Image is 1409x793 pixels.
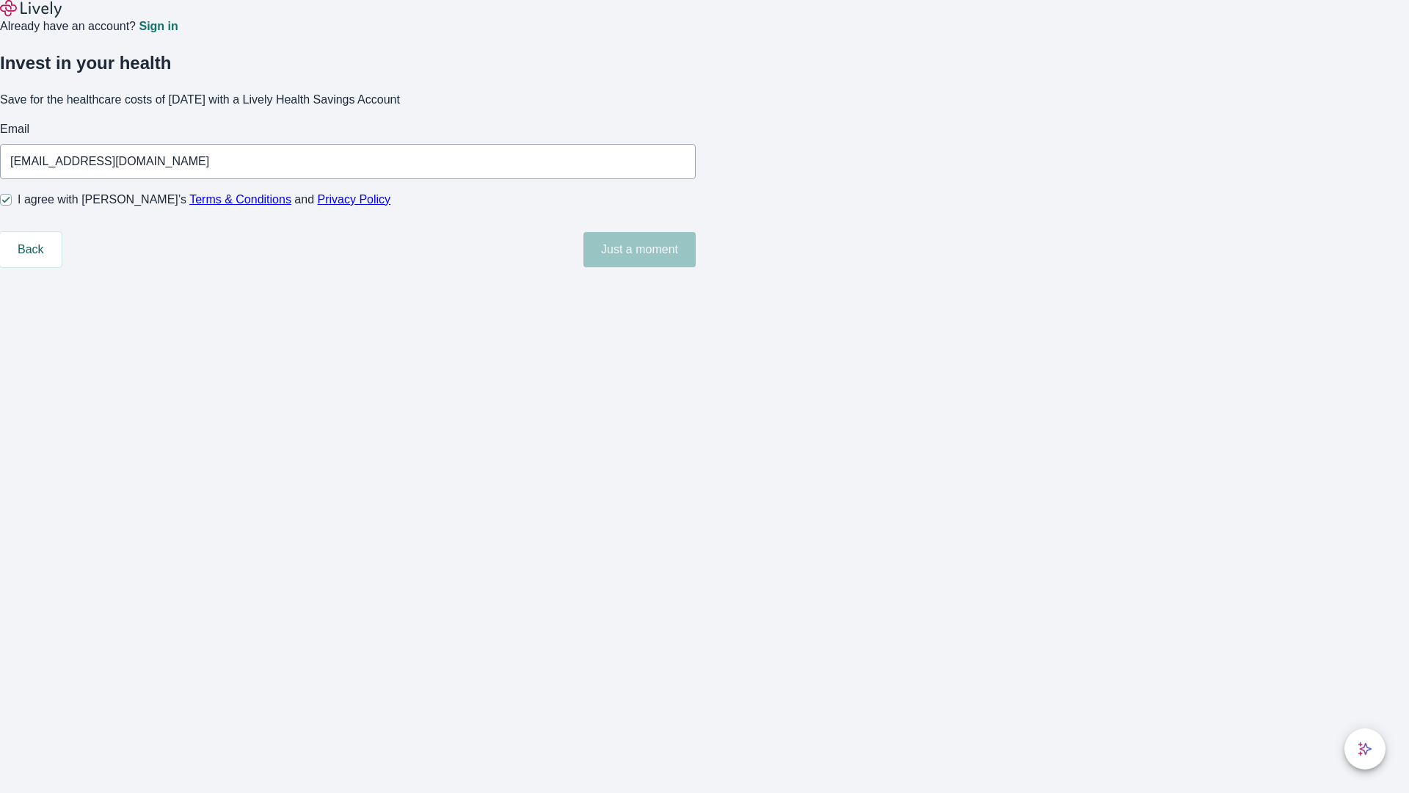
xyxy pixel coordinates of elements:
a: Privacy Policy [318,193,391,206]
a: Terms & Conditions [189,193,291,206]
span: I agree with [PERSON_NAME]’s and [18,191,390,209]
svg: Lively AI Assistant [1358,742,1372,756]
button: chat [1344,728,1386,770]
a: Sign in [139,21,178,32]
